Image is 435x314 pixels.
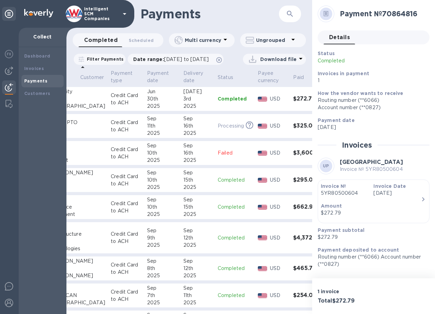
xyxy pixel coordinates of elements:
[111,230,142,245] p: Credit Card to ACH
[293,150,323,156] h3: $3,600.00
[258,235,267,240] img: USD
[84,35,118,45] span: Completed
[147,184,178,191] div: 2025
[318,97,424,104] div: Routing number (**6066)
[164,56,209,62] span: [DATE] to [DATE]
[129,37,154,44] span: Scheduled
[147,157,178,164] div: 2025
[340,166,403,173] p: Invoice № 5YR80500604
[218,176,252,184] p: Completed
[318,90,404,96] b: How the vendor wants to receive
[270,122,288,130] p: USD
[111,92,142,106] p: Credit Card to ACH
[373,190,420,197] p: [DATE]
[321,190,368,197] p: 5YR80500604
[24,91,51,96] b: Customers
[183,142,212,149] div: Sep
[293,292,323,299] h3: $254.00
[183,70,203,84] p: Delivery date
[84,56,124,62] p: Filter Payments
[258,205,267,210] img: USD
[293,204,323,210] h3: $662.96
[147,265,178,272] div: 8th
[183,157,212,164] div: 2025
[49,211,105,218] div: Equipment
[147,130,178,137] div: 2025
[183,292,212,299] div: 11th
[183,176,212,184] div: 15th
[111,173,142,187] p: Credit Card to ACH
[270,149,288,157] p: USD
[24,33,61,40] p: Collect
[318,253,424,268] p: Routing number (**6066) Account number (**0827)
[111,200,142,215] p: Credit Card to ACH
[183,242,212,249] div: 2025
[147,70,169,84] p: Payment date
[218,122,244,130] p: Processing
[258,293,267,298] img: USD
[183,169,212,176] div: Sep
[318,51,335,56] b: Status
[218,265,252,272] p: Completed
[49,88,105,95] div: University
[293,235,323,241] h3: $4,372.21
[128,54,224,65] div: Date range:[DATE] to [DATE]
[49,265,105,272] div: Lei
[270,203,288,211] p: USD
[147,272,178,279] div: 2025
[49,176,105,184] div: Ford
[147,115,178,122] div: Sep
[318,247,399,253] b: Payment deposited to account
[80,74,104,81] p: Customer
[49,103,105,110] div: [GEOGRAPHIC_DATA]
[24,9,53,17] img: Logo
[183,88,212,95] div: [DATE]
[183,234,212,242] div: 12th
[218,74,242,81] span: Status
[49,285,105,292] div: SBDC
[147,211,178,218] div: 2025
[218,149,252,157] p: Failed
[293,177,323,183] h3: $295.00
[147,242,178,249] div: 2025
[270,95,288,103] p: USD
[260,56,297,63] p: Download file
[147,169,178,176] div: Sep
[329,33,350,42] span: Details
[49,223,105,230] div: Ahtna
[293,74,313,81] span: Paid
[49,238,105,245] div: and
[49,184,105,191] div: Lincoln
[2,7,16,21] div: Unpin categories
[258,151,267,156] img: USD
[323,163,329,168] b: UP
[183,103,212,110] div: 2025
[258,97,267,102] img: USD
[293,96,323,102] h3: $272.79
[49,95,105,103] div: of
[218,95,252,102] p: Completed
[293,74,304,81] p: Paid
[147,176,178,184] div: 10th
[49,196,105,203] div: SMT
[147,299,178,306] div: 2025
[183,285,212,292] div: Sep
[183,272,212,279] div: 2025
[318,77,424,84] p: 1
[49,230,105,238] div: Infrastructure
[24,53,51,59] b: Dashboard
[321,203,342,209] b: Amount
[183,184,212,191] div: 2025
[49,299,105,306] div: [GEOGRAPHIC_DATA]
[111,146,142,160] p: Credit Card to ACH
[318,288,371,295] p: 1 invoice
[49,119,105,126] div: PERCEPTO
[270,234,288,242] p: USD
[49,203,105,211] div: Resource
[318,104,424,111] div: Account number (**0827)
[183,196,212,203] div: Sep
[321,183,346,189] b: Invoice №
[111,70,133,84] p: Payment type
[340,9,424,18] h2: Payment № 70864816
[258,70,288,84] span: Payee currency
